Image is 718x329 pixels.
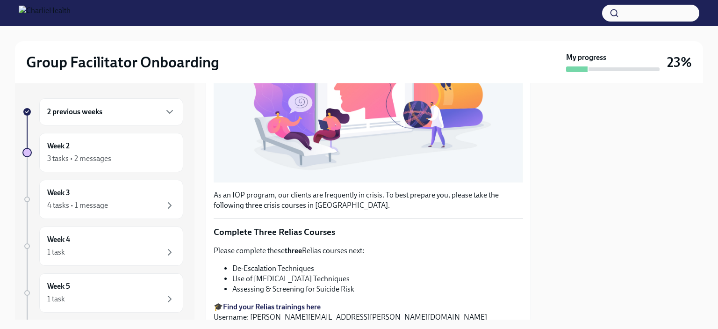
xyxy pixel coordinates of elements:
a: Week 23 tasks • 2 messages [22,133,183,172]
p: As an IOP program, our clients are frequently in crisis. To best prepare you, please take the fol... [214,190,523,211]
h6: Week 3 [47,188,70,198]
p: Complete Three Relias Courses [214,226,523,238]
h6: 2 previous weeks [47,107,102,117]
strong: My progress [566,52,606,63]
h6: Week 4 [47,234,70,245]
li: Use of [MEDICAL_DATA] Techniques [232,274,523,284]
a: Find your Relias trainings here [223,302,321,311]
div: 2 previous weeks [39,98,183,125]
strong: three [285,246,302,255]
h6: Week 5 [47,281,70,292]
li: Assessing & Screening for Suicide Risk [232,284,523,294]
h2: Group Facilitator Onboarding [26,53,219,72]
div: 4 tasks • 1 message [47,200,108,211]
h6: Week 2 [47,141,70,151]
a: Week 41 task [22,227,183,266]
img: CharlieHealth [19,6,71,21]
div: 3 tasks • 2 messages [47,154,111,164]
a: Week 34 tasks • 1 message [22,180,183,219]
p: Please complete these Relias courses next: [214,246,523,256]
a: Week 51 task [22,273,183,313]
div: 1 task [47,247,65,257]
div: 1 task [47,294,65,304]
h3: 23% [667,54,692,71]
li: De-Escalation Techniques [232,263,523,274]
